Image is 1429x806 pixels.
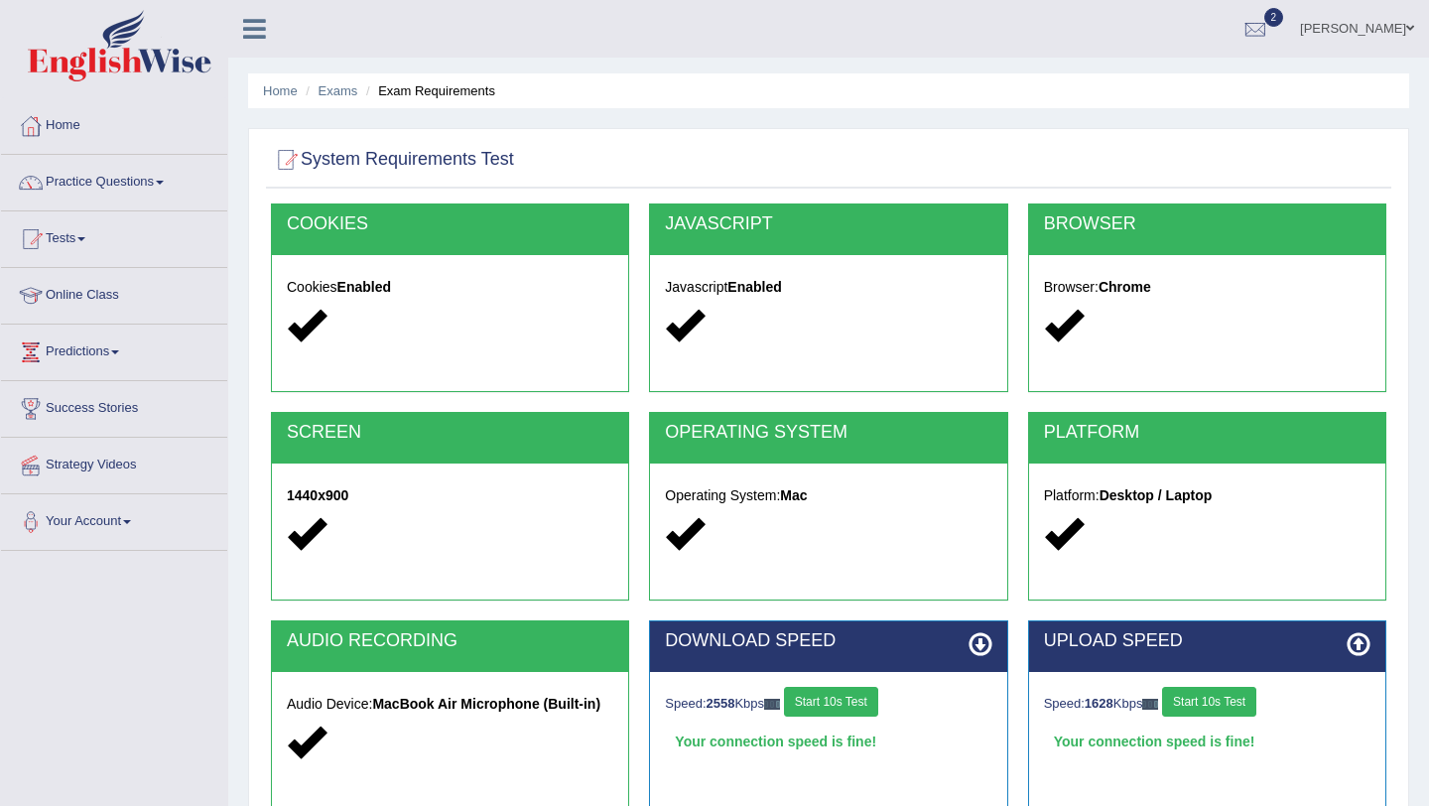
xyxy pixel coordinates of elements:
h5: Cookies [287,280,613,295]
h5: Browser: [1044,280,1370,295]
strong: Enabled [337,279,391,295]
h5: Audio Device: [287,697,613,712]
strong: Enabled [727,279,781,295]
h2: AUDIO RECORDING [287,631,613,651]
a: Strategy Videos [1,438,227,487]
h2: OPERATING SYSTEM [665,423,991,443]
img: ajax-loader-fb-connection.gif [764,699,780,710]
a: Tests [1,211,227,261]
div: Speed: Kbps [665,687,991,722]
a: Exams [319,83,358,98]
h2: PLATFORM [1044,423,1370,443]
h2: SCREEN [287,423,613,443]
h2: BROWSER [1044,214,1370,234]
button: Start 10s Test [784,687,878,717]
h2: DOWNLOAD SPEED [665,631,991,651]
strong: MacBook Air Microphone (Built-in) [372,696,600,712]
div: Your connection speed is fine! [665,727,991,756]
strong: Chrome [1099,279,1151,295]
h5: Javascript [665,280,991,295]
h2: System Requirements Test [271,145,514,175]
strong: 2558 [707,696,735,711]
div: Speed: Kbps [1044,687,1370,722]
a: Predictions [1,325,227,374]
a: Home [1,98,227,148]
span: 2 [1264,8,1284,27]
a: Your Account [1,494,227,544]
h2: JAVASCRIPT [665,214,991,234]
h2: COOKIES [287,214,613,234]
div: Your connection speed is fine! [1044,727,1370,756]
strong: Desktop / Laptop [1100,487,1213,503]
button: Start 10s Test [1162,687,1256,717]
strong: 1440x900 [287,487,348,503]
a: Online Class [1,268,227,318]
h2: UPLOAD SPEED [1044,631,1370,651]
a: Home [263,83,298,98]
strong: 1628 [1085,696,1113,711]
strong: Mac [780,487,807,503]
a: Practice Questions [1,155,227,204]
li: Exam Requirements [361,81,495,100]
h5: Operating System: [665,488,991,503]
img: ajax-loader-fb-connection.gif [1142,699,1158,710]
a: Success Stories [1,381,227,431]
h5: Platform: [1044,488,1370,503]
